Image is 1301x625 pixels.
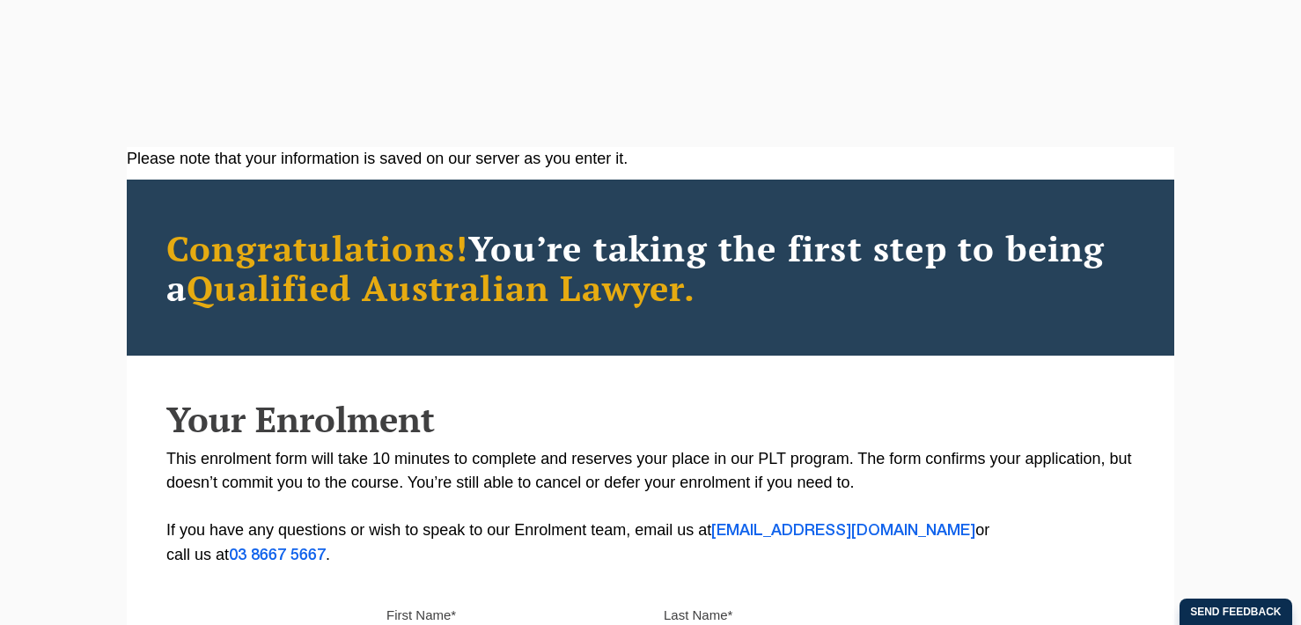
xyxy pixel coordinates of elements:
[166,400,1135,438] h2: Your Enrolment
[229,548,326,562] a: 03 8667 5667
[166,224,468,271] span: Congratulations!
[187,264,695,311] span: Qualified Australian Lawyer.
[664,607,732,624] label: Last Name*
[166,228,1135,307] h2: You’re taking the first step to being a
[166,447,1135,568] p: This enrolment form will take 10 minutes to complete and reserves your place in our PLT program. ...
[386,607,456,624] label: First Name*
[127,147,1174,171] div: Please note that your information is saved on our server as you enter it.
[711,524,975,538] a: [EMAIL_ADDRESS][DOMAIN_NAME]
